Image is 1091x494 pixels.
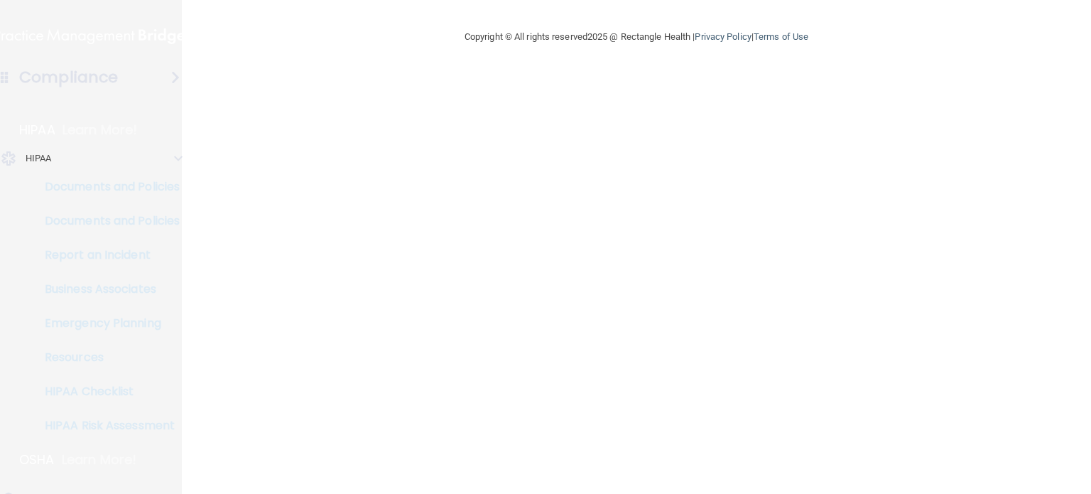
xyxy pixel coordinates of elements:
h4: Compliance [19,68,118,87]
p: HIPAA [19,122,55,139]
p: Learn More! [62,451,137,468]
p: HIPAA Risk Assessment [9,419,203,433]
p: Report an Incident [9,248,203,262]
p: Resources [9,350,203,365]
a: Privacy Policy [695,31,751,42]
p: Documents and Policies [9,214,203,228]
p: Emergency Planning [9,316,203,331]
a: Terms of Use [754,31,808,42]
p: Documents and Policies [9,180,203,194]
p: HIPAA Checklist [9,385,203,399]
p: OSHA [19,451,55,468]
div: Copyright © All rights reserved 2025 @ Rectangle Health | | [377,14,896,60]
p: Learn More! [63,122,138,139]
p: HIPAA [26,150,52,167]
p: Business Associates [9,282,203,296]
